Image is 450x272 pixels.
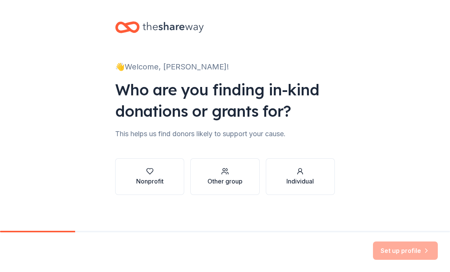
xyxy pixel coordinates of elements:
[115,61,335,73] div: 👋 Welcome, [PERSON_NAME]!
[115,128,335,140] div: This helps us find donors likely to support your cause.
[207,177,243,186] div: Other group
[115,79,335,122] div: Who are you finding in-kind donations or grants for?
[266,158,335,195] button: Individual
[286,177,314,186] div: Individual
[190,158,259,195] button: Other group
[136,177,164,186] div: Nonprofit
[115,158,184,195] button: Nonprofit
